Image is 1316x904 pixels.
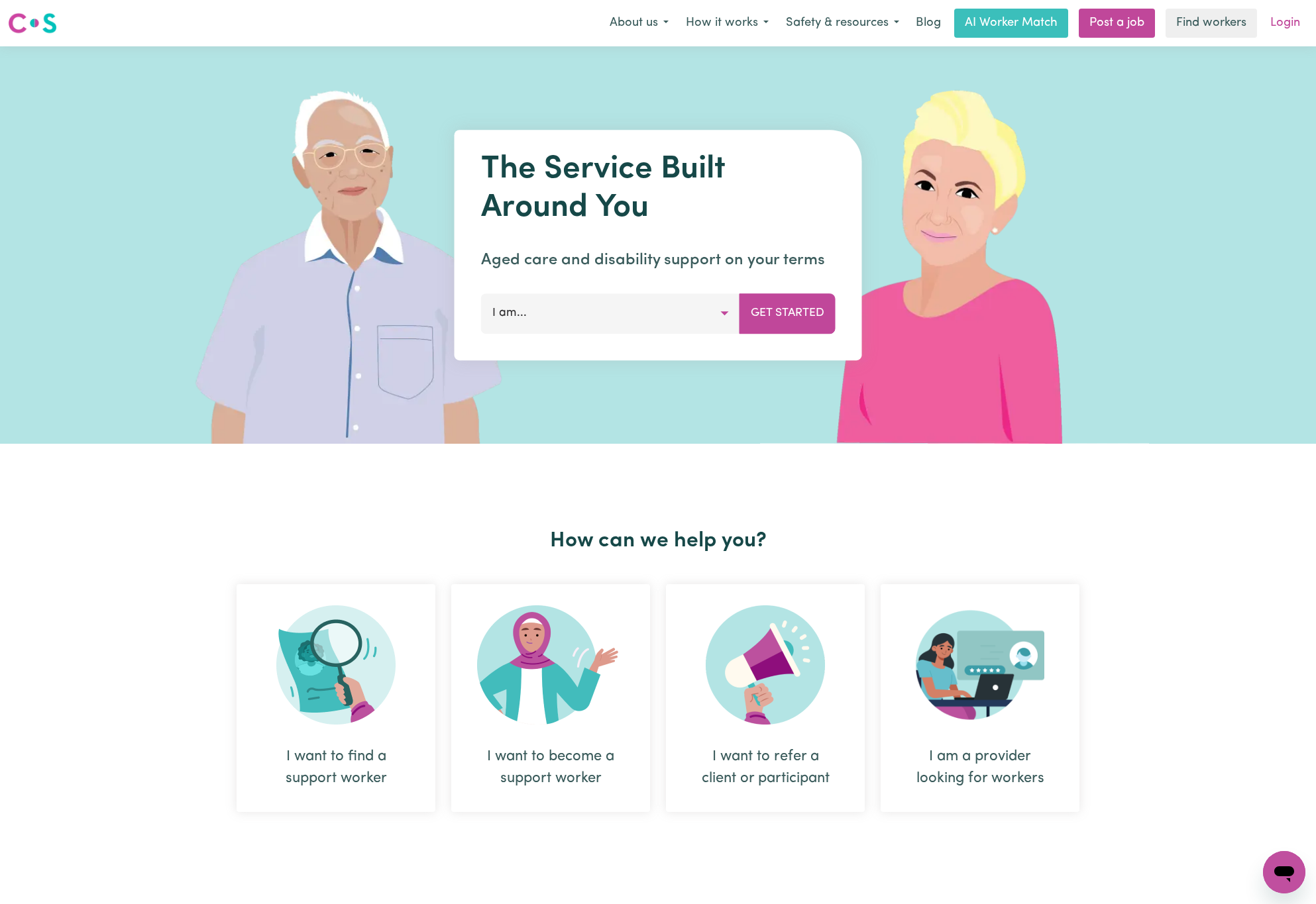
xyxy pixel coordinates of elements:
div: I want to become a support worker [451,584,650,812]
a: Blog [908,9,949,38]
button: About us [601,9,677,37]
div: I want to refer a client or participant [666,584,865,812]
div: I want to find a support worker [237,584,435,812]
p: Aged care and disability support on your terms [481,248,836,272]
h2: How can we help you? [229,528,1087,554]
div: I am a provider looking for workers [912,746,1048,789]
div: I want to become a support worker [483,746,618,789]
div: I am a provider looking for workers [881,584,1079,812]
img: Provider [916,605,1044,725]
a: AI Worker Match [954,9,1068,38]
button: How it works [677,9,777,37]
a: Login [1262,9,1308,38]
a: Find workers [1166,9,1257,38]
button: I am... [481,293,740,333]
img: Careseekers logo [8,11,57,35]
div: I want to refer a client or participant [698,746,833,789]
a: Careseekers logo [8,8,57,38]
a: Post a job [1079,9,1155,38]
img: Search [276,605,396,725]
button: Get Started [740,293,836,333]
img: Become Worker [477,605,624,725]
h1: The Service Built Around You [481,151,836,227]
button: Safety & resources [777,9,908,37]
iframe: Button to launch messaging window [1263,851,1305,893]
img: Refer [706,605,825,725]
div: I want to find a support worker [268,746,404,789]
